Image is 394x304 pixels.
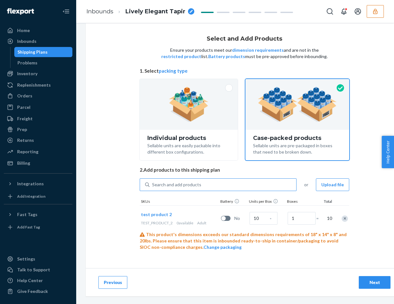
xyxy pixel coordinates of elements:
span: = [316,215,323,221]
img: case-pack.59cecea509d18c883b923b81aeac6d0b.png [258,87,337,122]
button: Upload file [316,178,349,191]
div: Settings [17,256,35,262]
div: Sellable units are pre-packaged in boxes that need to be broken down. [253,141,342,155]
a: Settings [4,254,72,264]
div: Sellable units are easily packable into different box configurations. [147,141,230,155]
button: restricted product [161,53,201,60]
a: Replenishments [4,80,72,90]
a: Billing [4,158,72,168]
a: Talk to Support [4,265,72,275]
button: Close Navigation [60,5,72,18]
a: Inbounds [4,36,72,46]
div: Billing [17,160,30,166]
input: Case Quantity [250,212,277,225]
span: 1. Select [140,68,349,74]
div: Case-packed products [253,135,342,141]
a: Add Fast Tag [4,222,72,232]
button: test product 2 [141,211,172,218]
div: SKUs [140,199,219,205]
div: Adult [141,220,218,226]
div: Reporting [17,149,38,155]
div: Add Fast Tag [17,224,40,230]
button: Integrations [4,179,72,189]
a: Inbounds [86,8,113,15]
a: Inventory [4,69,72,79]
button: packing type [159,68,188,74]
div: Prep [17,126,27,133]
div: Boxes [286,199,317,205]
div: Shipping Plans [17,49,48,55]
span: 2. Add products to this shipping plan [140,167,349,173]
a: Freight [4,114,72,124]
span: No [234,215,247,221]
div: Home [17,27,30,34]
div: Orders [17,93,32,99]
button: Fast Tags [4,209,72,220]
button: Open notifications [337,5,350,18]
div: Individual products [147,135,230,141]
div: Integrations [17,181,44,187]
div: Inventory [17,70,37,77]
div: Total [317,199,333,205]
div: Replenishments [17,82,51,88]
button: dimension requirements [232,47,284,53]
div: Problems [17,60,37,66]
button: Open account menu [351,5,364,18]
button: Help Center [382,136,394,168]
div: Units per Box [248,199,286,205]
div: Battery [219,199,248,205]
a: Problems [14,58,73,68]
a: Add Integration [4,191,72,202]
button: Open Search Box [324,5,336,18]
button: Previous [98,276,127,289]
a: Prep [4,124,72,135]
a: Returns [4,135,72,145]
div: Inbounds [17,38,37,44]
input: Number of boxes [288,212,316,225]
a: Parcel [4,102,72,112]
span: test product 2 [141,212,172,217]
a: Shipping Plans [14,47,73,57]
a: Help Center [4,275,72,286]
button: Next [359,276,391,289]
img: Flexport logo [7,8,34,15]
div: Parcel [17,104,30,110]
span: TEST_PRODUCT_2 [141,221,173,225]
div: Add Integration [17,194,45,199]
span: 0 available [177,221,193,225]
button: Battery products [208,53,245,60]
div: Help Center [17,277,43,284]
div: Remove Item [342,215,348,222]
a: Orders [4,91,72,101]
div: Next [364,279,385,286]
span: 10 [326,215,332,221]
ol: breadcrumbs [81,2,199,21]
div: Fast Tags [17,211,37,218]
span: Change packaging [204,244,242,250]
div: Returns [17,137,34,143]
div: Give Feedback [17,288,48,294]
span: or [304,182,308,188]
p: Ensure your products meet our and are not in the list. must be pre-approved before inbounding. [161,47,328,60]
div: This product's dimensions exceeds our standard dimensions requirements of 18" x 14" x 8" and 20lb... [140,231,349,250]
a: Home [4,25,72,36]
div: Freight [17,116,33,122]
div: Search and add products [152,182,201,188]
h1: Select and Add Products [207,36,282,42]
img: individual-pack.facf35554cb0f1810c75b2bd6df2d64e.png [169,87,209,122]
a: Reporting [4,147,72,157]
div: Talk to Support [17,267,50,273]
span: Lively Elegant Tapir [125,8,185,16]
button: Give Feedback [4,286,72,296]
